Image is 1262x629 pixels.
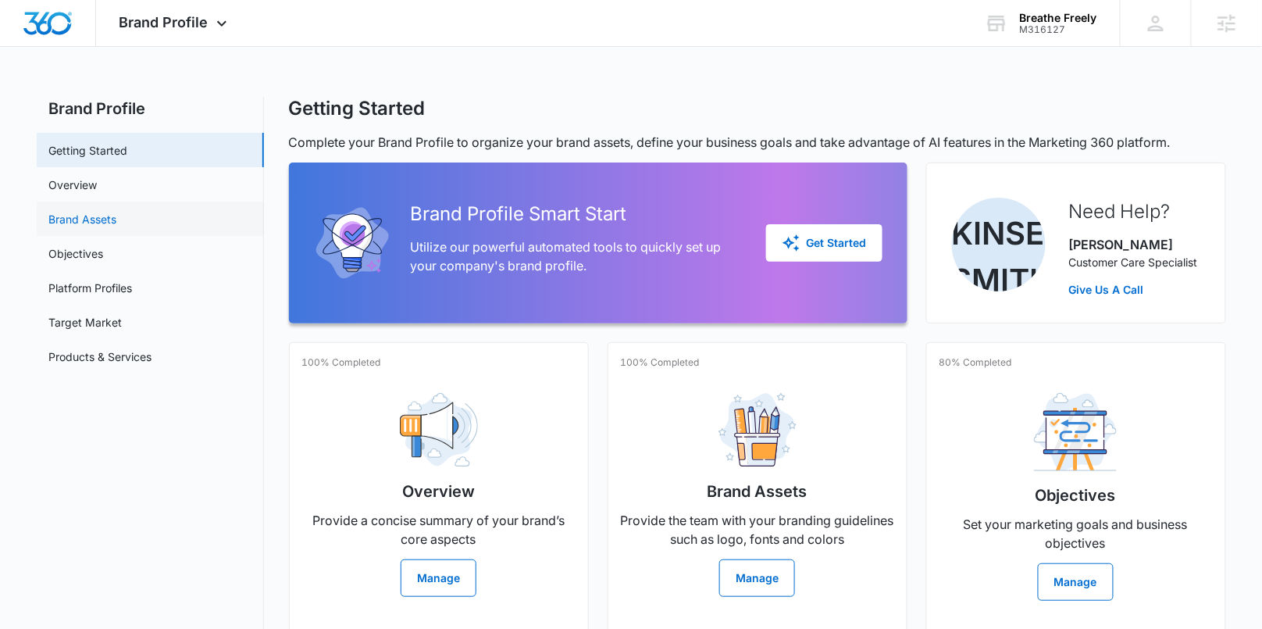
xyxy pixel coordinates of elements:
[49,142,128,159] a: Getting Started
[1020,12,1097,24] div: account name
[49,177,98,193] a: Overview
[1038,563,1114,601] button: Manage
[289,97,426,120] h1: Getting Started
[1069,235,1198,254] p: [PERSON_NAME]
[1069,281,1198,298] a: Give Us A Call
[119,14,209,30] span: Brand Profile
[302,511,576,549] p: Provide a concise summary of your brand’s core aspects
[939,515,1213,552] p: Set your marketing goals and business objectives
[49,280,133,296] a: Platform Profiles
[939,356,1012,370] p: 80% Completed
[782,234,867,252] div: Get Started
[1020,24,1097,35] div: account id
[289,133,1226,152] p: Complete your Brand Profile to organize your brand assets, define your business goals and take ad...
[719,559,795,597] button: Manage
[621,356,700,370] p: 100% Completed
[1036,484,1116,507] h2: Objectives
[401,559,476,597] button: Manage
[952,198,1046,291] img: Kinsey Smith
[49,245,104,262] a: Objectives
[49,314,123,331] a: Target Market
[49,348,152,365] a: Products & Services
[1069,254,1198,270] p: Customer Care Specialist
[49,211,117,227] a: Brand Assets
[708,480,807,503] h2: Brand Assets
[411,238,741,275] p: Utilize our powerful automated tools to quickly set up your company's brand profile.
[411,200,741,228] h2: Brand Profile Smart Start
[621,511,894,549] p: Provide the team with your branding guidelines such as logo, fonts and colors
[37,97,264,120] h2: Brand Profile
[1069,198,1198,226] h2: Need Help?
[766,224,882,262] button: Get Started
[302,356,381,370] p: 100% Completed
[402,480,475,503] h2: Overview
